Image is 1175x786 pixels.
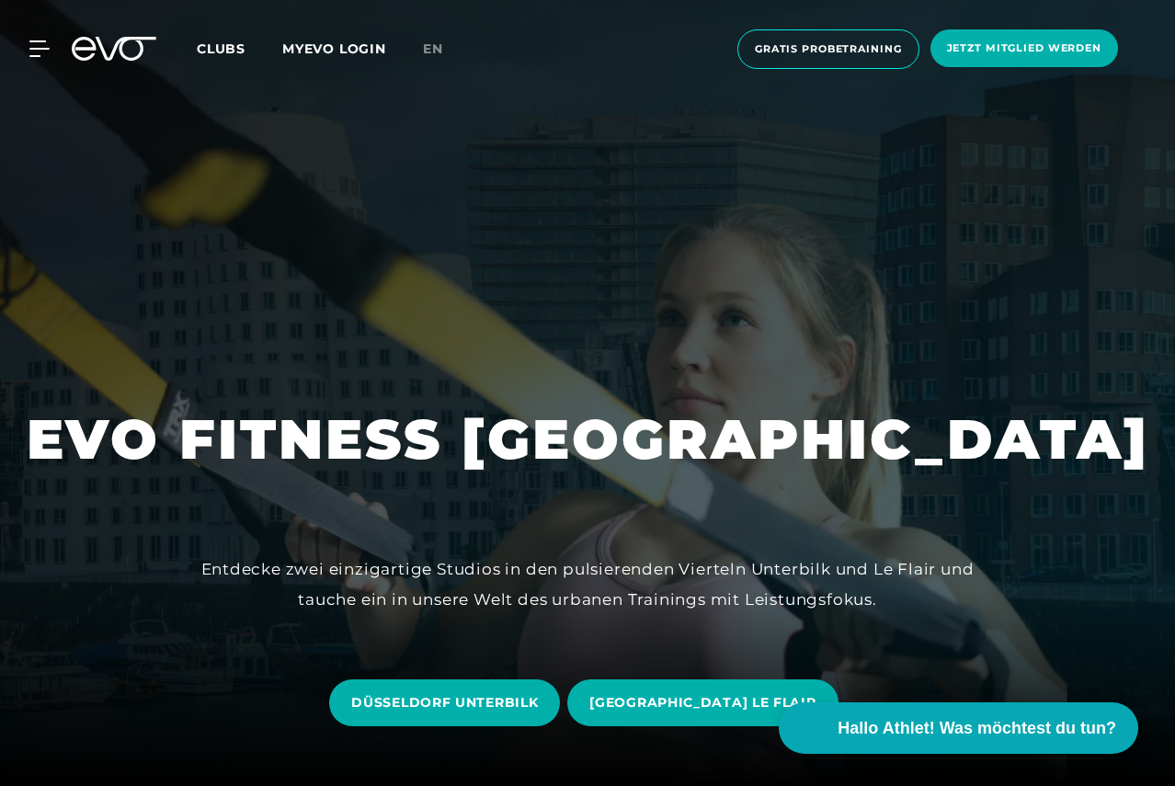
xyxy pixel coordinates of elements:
[838,716,1116,741] span: Hallo Athlet! Was möchtest du tun?
[732,29,925,69] a: Gratis Probetraining
[197,40,245,57] span: Clubs
[925,29,1124,69] a: Jetzt Mitglied werden
[755,41,902,57] span: Gratis Probetraining
[779,702,1138,754] button: Hallo Athlet! Was möchtest du tun?
[423,39,465,60] a: en
[567,666,845,740] a: [GEOGRAPHIC_DATA] LE FLAIR
[282,40,386,57] a: MYEVO LOGIN
[589,693,816,712] span: [GEOGRAPHIC_DATA] LE FLAIR
[197,40,282,57] a: Clubs
[351,693,538,712] span: DÜSSELDORF UNTERBILK
[201,554,975,614] div: Entdecke zwei einzigartige Studios in den pulsierenden Vierteln Unterbilk und Le Flair und tauche...
[423,40,443,57] span: en
[27,404,1149,475] h1: EVO FITNESS [GEOGRAPHIC_DATA]
[329,666,567,740] a: DÜSSELDORF UNTERBILK
[947,40,1101,56] span: Jetzt Mitglied werden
